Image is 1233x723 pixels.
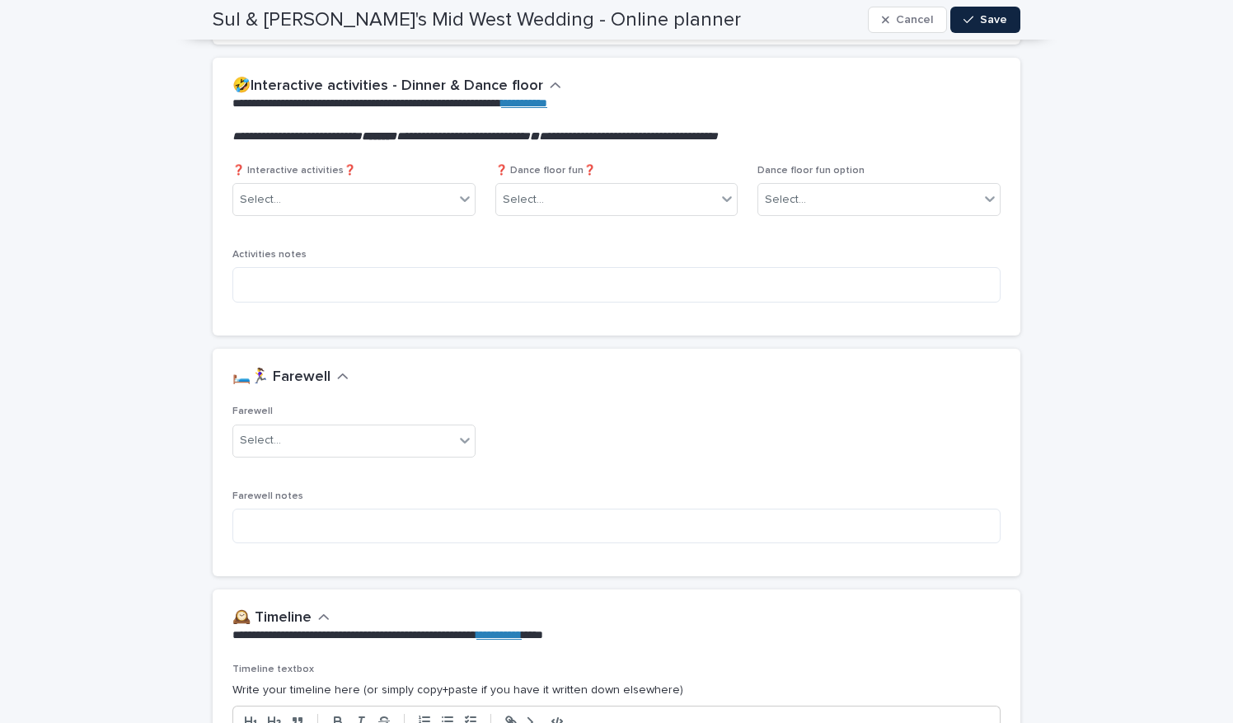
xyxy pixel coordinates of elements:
[232,250,307,260] span: Activities notes
[232,369,349,387] button: 🛏️🏃‍♀️ Farewell
[213,8,741,32] h2: Sul & [PERSON_NAME]'s Mid West Wedding - Online planner
[980,14,1007,26] span: Save
[232,491,303,501] span: Farewell notes
[232,406,273,416] span: Farewell
[232,682,1001,699] p: Write your timeline here (or simply copy+paste if you have it written down elsewhere)
[232,609,330,627] button: 🕰️ Timeline
[950,7,1020,33] button: Save
[503,191,544,209] div: Select...
[896,14,933,26] span: Cancel
[232,664,314,674] span: Timeline textbox
[240,191,281,209] div: Select...
[232,77,561,96] button: 🤣Interactive activities - Dinner & Dance floor
[240,432,281,449] div: Select...
[232,369,331,387] h2: 🛏️🏃‍♀️ Farewell
[232,609,312,627] h2: 🕰️ Timeline
[757,166,865,176] span: Dance floor fun option
[232,77,543,96] h2: 🤣Interactive activities - Dinner & Dance floor
[232,166,356,176] span: ❓ Interactive activities❓
[868,7,947,33] button: Cancel
[765,191,806,209] div: Select...
[495,166,596,176] span: ❓ Dance floor fun❓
